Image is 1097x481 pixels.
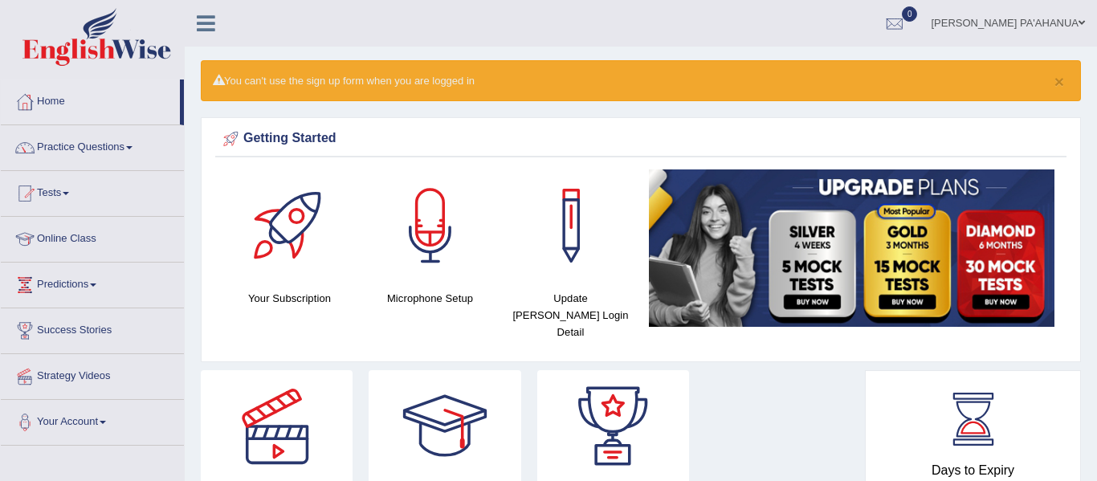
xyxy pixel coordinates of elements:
h4: Update [PERSON_NAME] Login Detail [508,290,633,340]
a: Practice Questions [1,125,184,165]
h4: Days to Expiry [883,463,1062,478]
h4: Microphone Setup [368,290,492,307]
a: Strategy Videos [1,354,184,394]
a: Tests [1,171,184,211]
a: Home [1,79,180,120]
button: × [1054,73,1064,90]
a: Your Account [1,400,184,440]
span: 0 [902,6,918,22]
a: Success Stories [1,308,184,349]
div: Getting Started [219,127,1062,151]
a: Predictions [1,263,184,303]
div: You can't use the sign up form when you are logged in [201,60,1081,101]
h4: Your Subscription [227,290,352,307]
img: small5.jpg [649,169,1054,326]
a: Online Class [1,217,184,257]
